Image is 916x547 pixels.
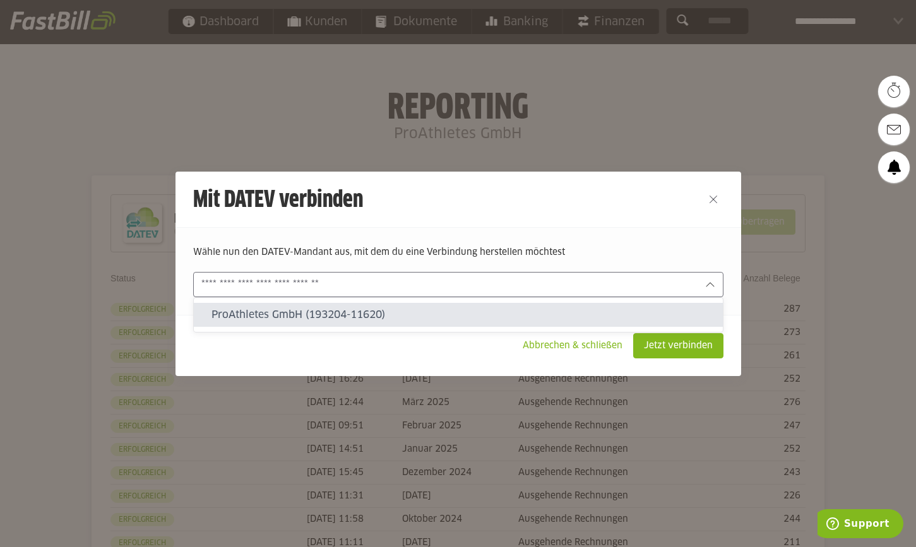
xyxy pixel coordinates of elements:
[193,245,723,259] p: Wähle nun den DATEV-Mandant aus, mit dem du eine Verbindung herstellen möchtest
[512,333,633,358] sl-button: Abbrechen & schließen
[633,333,723,358] sl-button: Jetzt verbinden
[194,303,723,327] sl-option: ProAthletes GmbH (193204-11620)
[818,509,903,541] iframe: Öffnet ein Widget, in dem Sie weitere Informationen finden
